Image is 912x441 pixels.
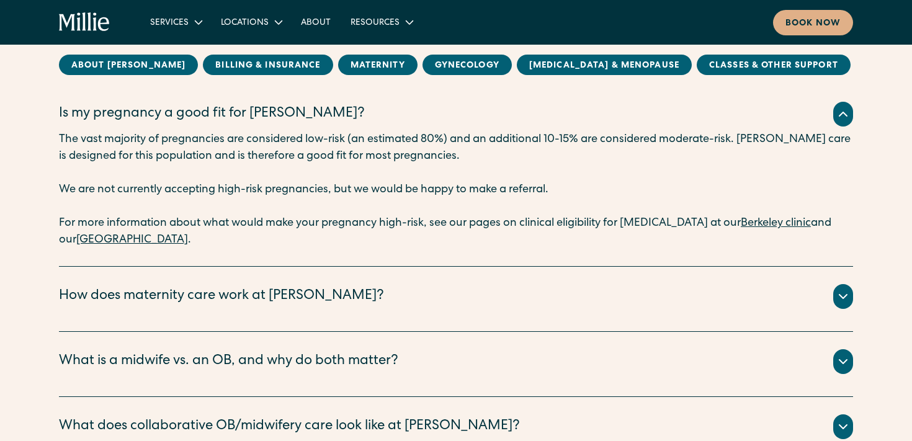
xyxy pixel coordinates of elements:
div: Services [150,17,189,30]
div: Services [140,12,211,32]
div: Locations [221,17,269,30]
a: home [59,12,110,32]
div: Locations [211,12,291,32]
div: What is a midwife vs. an OB, and why do both matter? [59,352,398,372]
a: MAternity [338,55,418,75]
a: [GEOGRAPHIC_DATA] [76,234,188,246]
p: We are not currently accepting high-risk pregnancies, but we would be happy to make a referral. [59,182,853,198]
a: Classes & Other Support [697,55,851,75]
a: Berkeley clinic [741,218,811,229]
a: Billing & Insurance [203,55,333,75]
p: The vast majority of pregnancies are considered low-risk (an estimated 80%) and an additional 10-... [59,131,853,165]
a: Gynecology [422,55,512,75]
div: Is my pregnancy a good fit for [PERSON_NAME]? [59,104,365,125]
div: Resources [341,12,422,32]
p: ‍ [59,165,853,182]
div: Resources [351,17,400,30]
p: For more information about what would make your pregnancy high-risk, see our pages on clinical el... [59,215,853,249]
p: ‍ [59,198,853,215]
div: How does maternity care work at [PERSON_NAME]? [59,287,384,307]
div: Book now [785,17,841,30]
div: What does collaborative OB/midwifery care look like at [PERSON_NAME]? [59,417,520,437]
a: About [PERSON_NAME] [59,55,198,75]
a: About [291,12,341,32]
a: [MEDICAL_DATA] & Menopause [517,55,692,75]
a: Book now [773,10,853,35]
